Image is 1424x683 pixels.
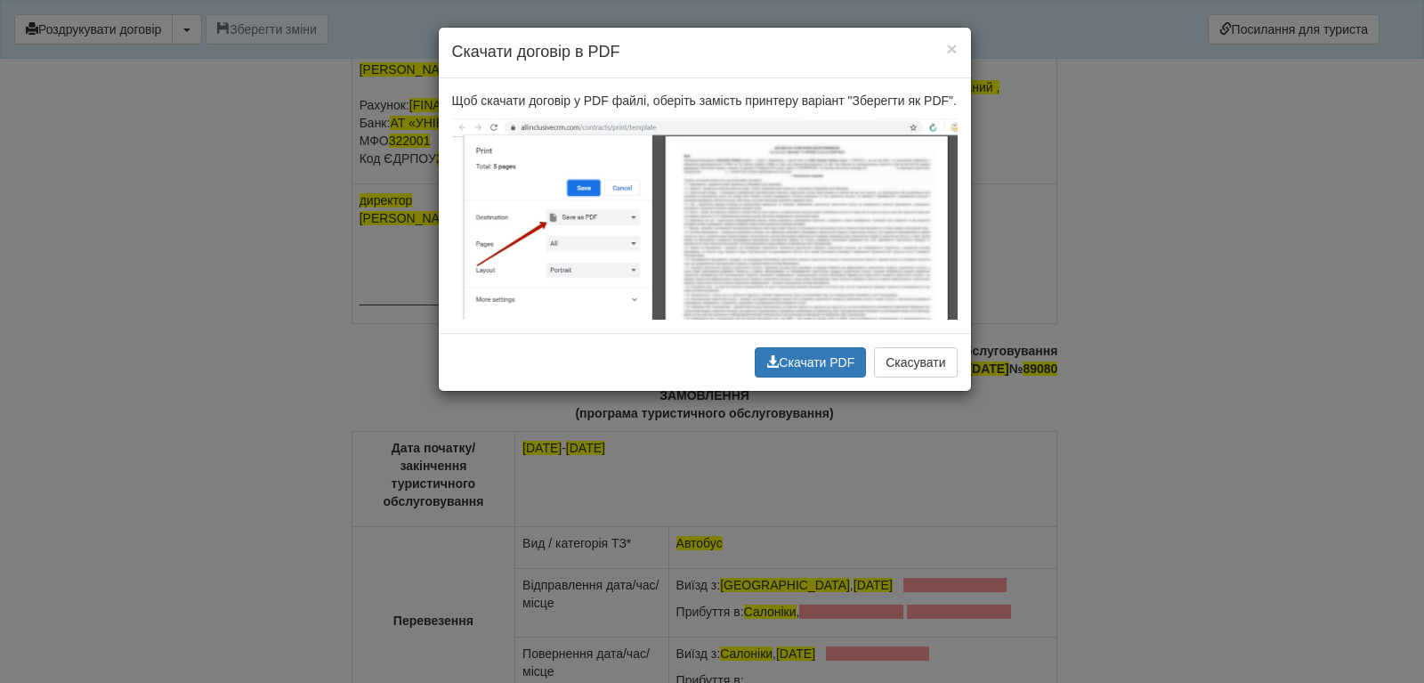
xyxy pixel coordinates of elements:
[452,92,958,110] p: Щоб скачати договір у PDF файлі, оберіть замість принтеру варіант "Зберегти як PDF".
[452,41,958,64] h4: Скачати договір в PDF
[946,39,957,58] button: ×
[874,347,957,378] button: Скасувати
[452,118,958,320] img: save-as-pdf.jpg
[755,347,866,378] button: Скачати PDF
